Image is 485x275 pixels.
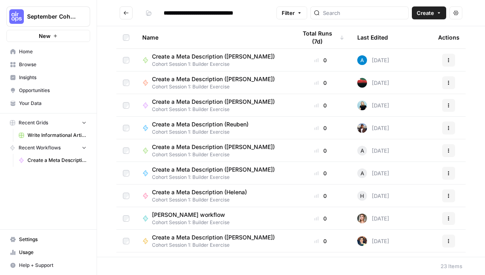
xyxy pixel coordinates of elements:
[6,233,90,246] a: Settings
[120,6,133,19] button: Go back
[152,83,281,90] span: Cohort Session 1: Builder Exercise
[19,236,86,243] span: Settings
[6,71,90,84] a: Insights
[152,241,281,249] span: Cohort Session 1: Builder Exercise
[142,143,284,158] a: Create a Meta Description ([PERSON_NAME])Cohort Session 1: Builder Exercise
[357,123,367,133] img: y0ujtr705cu3bifwqezhalcpnxiv
[19,48,86,55] span: Home
[15,129,90,142] a: Write Informational Article
[412,6,446,19] button: Create
[6,142,90,154] button: Recent Workflows
[152,166,275,174] span: Create a Meta Description ([PERSON_NAME])
[19,100,86,107] span: Your Data
[297,192,344,200] div: 0
[152,143,275,151] span: Create a Meta Description ([PERSON_NAME])
[357,236,367,246] img: 46oskw75a0b6ifjb5gtmemov6r07
[357,214,367,223] img: u12faqvyo1gecp3wwan3wwehqyel
[6,117,90,129] button: Recent Grids
[6,246,90,259] a: Usage
[19,262,86,269] span: Help + Support
[19,87,86,94] span: Opportunities
[152,128,255,136] span: Cohort Session 1: Builder Exercise
[360,192,364,200] span: H
[357,55,367,65] img: o3cqybgnmipr355j8nz4zpq1mc6x
[19,61,86,68] span: Browse
[297,124,344,132] div: 0
[357,168,389,178] div: [DATE]
[361,147,364,155] span: A
[297,101,344,109] div: 0
[142,52,284,68] a: Create a Meta Description ([PERSON_NAME])Cohort Session 1: Builder Exercise
[361,169,364,177] span: A
[357,101,367,110] img: ih2l96ocia25yoe435di93kdhheq
[152,256,275,264] span: Create a Meta Description ([PERSON_NAME])
[297,26,344,48] div: Total Runs (7d)
[19,144,61,151] span: Recent Workflows
[152,233,275,241] span: Create a Meta Description ([PERSON_NAME])
[142,211,284,226] a: [PERSON_NAME] workflowCohort Session 1: Builder Exercise
[297,79,344,87] div: 0
[6,45,90,58] a: Home
[152,61,281,68] span: Cohort Session 1: Builder Exercise
[357,78,367,88] img: wafxwlaqvqnhahbj7w8w4tp7y7xo
[6,6,90,27] button: Workspace: September Cohort
[441,262,462,270] div: 23 Items
[152,98,275,106] span: Create a Meta Description ([PERSON_NAME])
[19,74,86,81] span: Insights
[357,214,389,223] div: [DATE]
[357,146,389,155] div: [DATE]
[142,120,284,136] a: Create a Meta Description (Reuben)Cohort Session 1: Builder Exercise
[6,259,90,272] button: Help + Support
[152,106,281,113] span: Cohort Session 1: Builder Exercise
[282,9,295,17] span: Filter
[15,154,90,167] a: Create a Meta Description - [PERSON_NAME] :)
[6,58,90,71] a: Browse
[297,169,344,177] div: 0
[152,219,232,226] span: Cohort Session 1: Builder Exercise
[152,52,275,61] span: Create a Meta Description ([PERSON_NAME])
[142,26,284,48] div: Name
[152,151,281,158] span: Cohort Session 1: Builder Exercise
[6,30,90,42] button: New
[142,98,284,113] a: Create a Meta Description ([PERSON_NAME])Cohort Session 1: Builder Exercise
[438,26,460,48] div: Actions
[142,166,284,181] a: Create a Meta Description ([PERSON_NAME])Cohort Session 1: Builder Exercise
[27,13,76,21] span: September Cohort
[357,101,389,110] div: [DATE]
[27,132,86,139] span: Write Informational Article
[152,211,225,219] span: [PERSON_NAME] workflow
[6,97,90,110] a: Your Data
[357,55,389,65] div: [DATE]
[152,120,249,128] span: Create a Meta Description (Reuben)
[357,123,389,133] div: [DATE]
[142,75,284,90] a: Create a Meta Description ([PERSON_NAME])Cohort Session 1: Builder Exercise
[357,191,389,201] div: [DATE]
[323,9,405,17] input: Search
[152,196,253,204] span: Cohort Session 1: Builder Exercise
[27,157,86,164] span: Create a Meta Description - [PERSON_NAME] :)
[357,236,389,246] div: [DATE]
[6,84,90,97] a: Opportunities
[39,32,51,40] span: New
[142,188,284,204] a: Create a Meta Description (Helena)Cohort Session 1: Builder Exercise
[297,147,344,155] div: 0
[142,256,284,271] a: Create a Meta Description ([PERSON_NAME])Cohort Session 1: Builder Exercise
[357,26,388,48] div: Last Edited
[276,6,307,19] button: Filter
[142,233,284,249] a: Create a Meta Description ([PERSON_NAME])Cohort Session 1: Builder Exercise
[297,237,344,245] div: 0
[152,188,247,196] span: Create a Meta Description (Helena)
[152,174,281,181] span: Cohort Session 1: Builder Exercise
[152,75,275,83] span: Create a Meta Description ([PERSON_NAME])
[297,214,344,223] div: 0
[9,9,24,24] img: September Cohort Logo
[19,249,86,256] span: Usage
[19,119,48,126] span: Recent Grids
[357,78,389,88] div: [DATE]
[297,56,344,64] div: 0
[417,9,434,17] span: Create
